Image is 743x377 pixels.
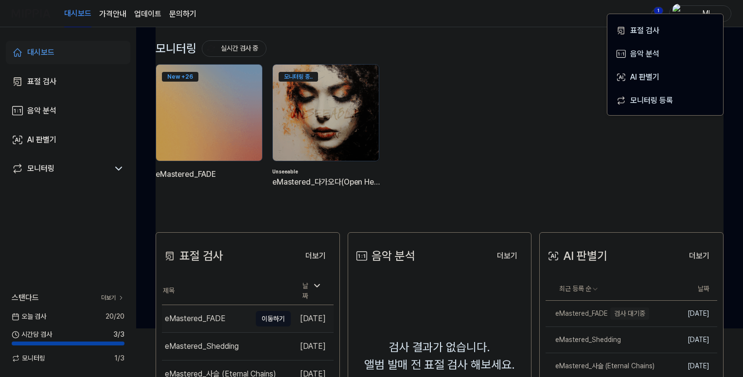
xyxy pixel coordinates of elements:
[156,65,262,161] img: backgroundIamge
[610,308,649,320] div: 검사 대기중
[681,246,717,266] a: 더보기
[298,246,334,266] button: 더보기
[165,341,239,352] div: eMastered_Shedding
[207,45,215,52] img: monitoring Icon
[27,134,56,146] div: AI 판별기
[27,76,56,87] div: 표절 검사
[654,7,663,15] div: 1
[298,246,334,266] a: 더보기
[27,163,54,174] div: 모니터링
[687,8,725,18] div: Ml
[661,301,717,327] td: [DATE]
[291,305,334,332] td: [DATE]
[27,105,56,117] div: 음악 분석
[546,301,661,326] a: eMastered_FADE검사 대기중
[354,247,415,265] div: 음악 분석
[291,332,334,360] td: [DATE]
[611,88,719,111] button: 모니터링 등록
[27,47,54,58] div: 대시보드
[611,41,719,65] button: 음악 분석
[134,8,161,20] a: 업데이트
[546,335,621,345] div: eMastered_Shedding
[202,40,266,57] button: 실시간 검사 중
[272,176,381,188] div: eMastered_다가오다(Open Heart)
[6,128,130,152] a: AI 판별기
[546,308,608,319] div: eMastered_FADE
[99,8,126,20] button: 가격안내
[106,311,124,322] span: 20 / 20
[6,99,130,122] a: 음악 분석
[661,327,717,353] td: [DATE]
[649,8,660,19] img: 알림
[169,8,196,20] a: 문의하기
[114,353,124,363] span: 1 / 3
[12,329,52,340] span: 시간당 검사
[546,327,661,353] a: eMastered_Shedding
[489,246,525,266] a: 더보기
[611,65,719,88] button: AI 판별기
[364,339,515,374] div: 검사 결과가 없습니다. 앨범 발매 전 표절 검사 해보세요.
[546,361,655,371] div: eMastered_사슬 (Eternal Chains)
[489,246,525,266] button: 더보기
[12,163,109,174] a: 모니터링
[630,24,715,37] div: 표절 검사
[113,329,124,340] span: 3 / 3
[546,247,607,265] div: AI 판별기
[6,70,130,93] a: 표절 검사
[101,293,124,302] a: 더보기
[12,311,46,322] span: 오늘 검사
[661,277,717,301] th: 날짜
[611,18,719,41] button: 표절 검사
[630,71,715,84] div: AI 판별기
[64,0,91,27] a: 대시보드
[256,311,291,326] button: 이동하기
[299,278,326,304] div: 날짜
[272,168,381,176] div: Unseeable
[630,94,715,107] div: 모니터링 등록
[647,6,662,21] button: 알림1
[669,5,731,22] button: profileMl
[165,313,226,325] div: eMastered_FADE
[156,64,265,203] a: New +26backgroundIamgeeMastered_FADE
[12,353,45,363] span: 모니터링
[162,247,223,265] div: 표절 검사
[672,4,684,23] img: profile
[681,246,717,266] button: 더보기
[156,40,266,57] div: 모니터링
[273,65,379,161] img: backgroundIamge
[162,277,291,305] th: 제목
[156,168,265,193] div: eMastered_FADE
[6,41,130,64] a: 대시보드
[272,64,381,203] a: 모니터링 중..backgroundIamgeUnseeableeMastered_다가오다(Open Heart)
[162,72,198,82] div: New + 26
[630,48,715,60] div: 음악 분석
[12,292,39,304] span: 스탠다드
[279,72,318,82] div: 모니터링 중..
